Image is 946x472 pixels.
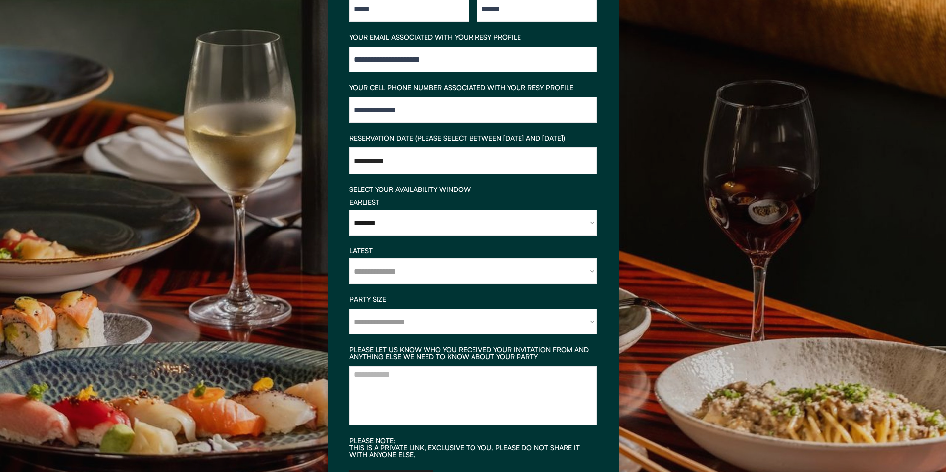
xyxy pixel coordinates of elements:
div: LATEST [349,247,597,254]
div: YOUR EMAIL ASSOCIATED WITH YOUR RESY PROFILE [349,34,597,41]
div: YOUR CELL PHONE NUMBER ASSOCIATED WITH YOUR RESY PROFILE [349,84,597,91]
div: PLEASE LET US KNOW WHO YOU RECEIVED YOUR INVITATION FROM AND ANYTHING ELSE WE NEED TO KNOW ABOUT ... [349,346,597,360]
div: RESERVATION DATE (PLEASE SELECT BETWEEN [DATE] AND [DATE]) [349,135,597,142]
div: SELECT YOUR AVAILABILITY WINDOW [349,186,597,193]
div: EARLIEST [349,199,597,206]
div: PARTY SIZE [349,296,597,303]
div: PLEASE NOTE: THIS IS A PRIVATE LINK, EXCLUSIVE TO YOU. PLEASE DO NOT SHARE IT WITH ANYONE ELSE. [349,437,597,458]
